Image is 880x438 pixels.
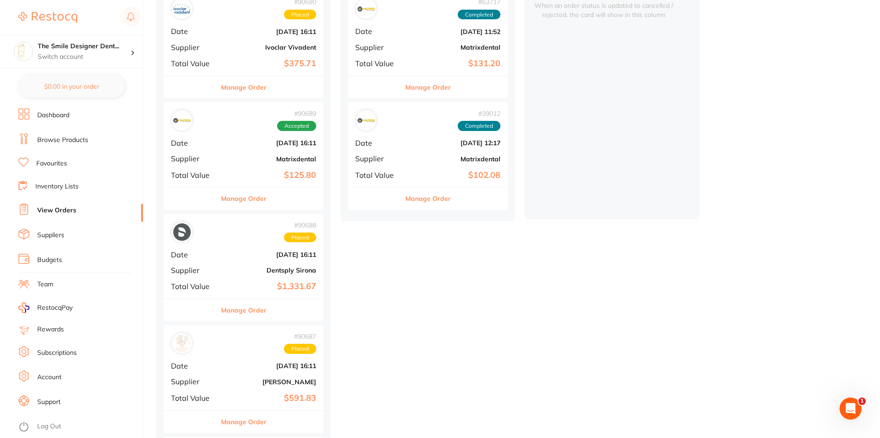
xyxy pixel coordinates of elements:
[224,59,316,68] b: $375.71
[409,171,500,180] b: $102.08
[18,12,77,23] img: Restocq Logo
[358,112,375,129] img: Matrixdental
[37,256,62,265] a: Budgets
[37,111,69,120] a: Dashboard
[18,75,125,97] button: $0.00 in your order
[458,121,500,131] span: Completed
[409,44,500,51] b: Matrixdental
[409,155,500,163] b: Matrixdental
[355,43,401,51] span: Supplier
[38,52,131,62] p: Switch account
[164,325,324,433] div: Adam Dental#90687PlacedDate[DATE] 16:11Supplier[PERSON_NAME]Total Value$591.83Manage Order
[173,112,191,129] img: Matrixdental
[355,139,401,147] span: Date
[18,302,29,313] img: RestocqPay
[18,7,77,28] a: Restocq Logo
[224,362,316,370] b: [DATE] 16:11
[171,27,217,35] span: Date
[284,10,316,20] span: Placed
[224,28,316,35] b: [DATE] 16:11
[37,422,61,431] a: Log Out
[284,333,316,340] span: # 90687
[284,222,316,229] span: # 90688
[409,139,500,147] b: [DATE] 12:17
[405,188,451,210] button: Manage Order
[37,325,64,334] a: Rewards
[173,223,191,241] img: Dentsply Sirona
[355,59,401,68] span: Total Value
[224,139,316,147] b: [DATE] 16:11
[164,214,324,322] div: Dentsply Sirona#90688PlacedDate[DATE] 16:11SupplierDentsply SironaTotal Value$1,331.67Manage Order
[171,394,217,402] span: Total Value
[35,182,79,191] a: Inventory Lists
[171,171,217,179] span: Total Value
[37,136,88,145] a: Browse Products
[355,171,401,179] span: Total Value
[38,42,131,51] h4: The Smile Designer Dental Studio
[221,76,267,98] button: Manage Order
[355,27,401,35] span: Date
[171,377,217,386] span: Supplier
[37,231,64,240] a: Suppliers
[171,266,217,274] span: Supplier
[37,280,53,289] a: Team
[224,267,316,274] b: Dentsply Sirona
[858,398,866,405] span: 1
[355,154,401,163] span: Supplier
[224,155,316,163] b: Matrixdental
[409,59,500,68] b: $131.20
[171,250,217,259] span: Date
[458,110,500,117] span: # 39012
[14,42,33,61] img: The Smile Designer Dental Studio
[277,110,316,117] span: # 90689
[284,233,316,243] span: Placed
[409,28,500,35] b: [DATE] 11:52
[37,206,76,215] a: View Orders
[405,76,451,98] button: Manage Order
[458,10,500,20] span: Completed
[37,303,73,313] span: RestocqPay
[18,302,73,313] a: RestocqPay
[171,59,217,68] span: Total Value
[37,398,61,407] a: Support
[221,411,267,433] button: Manage Order
[171,139,217,147] span: Date
[277,121,316,131] span: Accepted
[224,378,316,386] b: [PERSON_NAME]
[224,251,316,258] b: [DATE] 16:11
[224,171,316,180] b: $125.80
[224,44,316,51] b: Ivoclar Vivadent
[171,154,217,163] span: Supplier
[36,159,67,168] a: Favourites
[840,398,862,420] iframe: Intercom live chat
[221,299,267,321] button: Manage Order
[171,43,217,51] span: Supplier
[173,335,191,352] img: Adam Dental
[37,373,62,382] a: Account
[221,188,267,210] button: Manage Order
[284,344,316,354] span: Placed
[171,282,217,290] span: Total Value
[18,420,140,434] button: Log Out
[224,393,316,403] b: $591.83
[164,102,324,210] div: Matrixdental#90689AcceptedDate[DATE] 16:11SupplierMatrixdentalTotal Value$125.80Manage Order
[171,362,217,370] span: Date
[224,282,316,291] b: $1,331.67
[37,348,77,358] a: Subscriptions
